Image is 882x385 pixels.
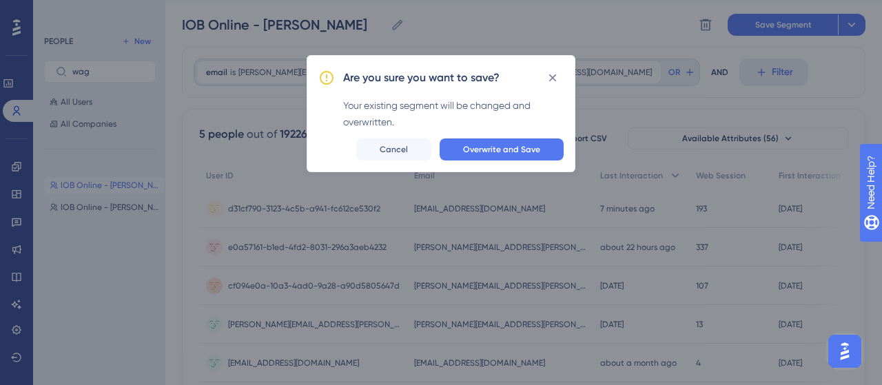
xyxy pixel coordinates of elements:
[32,3,86,20] span: Need Help?
[824,331,865,372] iframe: UserGuiding AI Assistant Launcher
[343,97,564,130] div: Your existing segment will be changed and overwritten.
[380,144,408,155] span: Cancel
[463,144,540,155] span: Overwrite and Save
[343,70,500,86] h2: Are you sure you want to save?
